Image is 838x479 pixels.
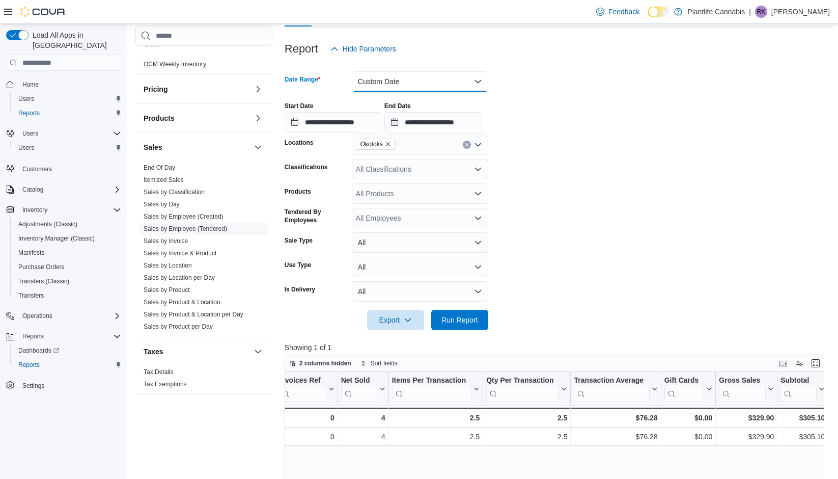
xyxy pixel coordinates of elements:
[144,188,205,196] span: Sales by Classification
[687,6,745,18] p: Plantlife Cannabis
[18,347,59,355] span: Dashboards
[10,231,125,246] button: Inventory Manager (Classic)
[10,106,125,120] button: Reports
[285,102,314,110] label: Start Date
[10,246,125,260] button: Manifests
[144,113,250,123] button: Products
[373,310,418,330] span: Export
[285,75,321,84] label: Date Range
[144,310,243,318] span: Sales by Product & Location per Day
[14,218,121,230] span: Adjustments (Classic)
[10,217,125,231] button: Adjustments (Classic)
[356,139,396,150] span: Okotoks
[285,188,311,196] label: Products
[664,376,704,386] div: Gift Cards
[352,281,488,302] button: All
[18,310,57,322] button: Operations
[22,332,44,340] span: Reports
[18,263,65,271] span: Purchase Orders
[780,376,825,402] button: Subtotal
[352,71,488,92] button: Custom Date
[144,61,206,68] a: OCM Weekly Inventory
[144,176,184,183] a: Itemized Sales
[144,262,192,269] a: Sales by Location
[144,201,180,208] a: Sales by Day
[574,376,649,386] div: Transaction Average
[18,330,121,342] span: Reports
[385,141,391,147] button: Remove Okotoks from selection in this group
[2,378,125,393] button: Settings
[144,84,167,94] h3: Pricing
[144,164,175,171] a: End Of Day
[135,58,272,74] div: OCM
[18,78,121,91] span: Home
[6,73,121,419] nav: Complex example
[780,376,817,386] div: Subtotal
[14,261,121,273] span: Purchase Orders
[392,412,480,424] div: 2.5
[341,376,377,386] div: Net Sold
[664,376,712,402] button: Gift Cards
[780,431,825,443] div: $305.10
[10,141,125,155] button: Users
[648,7,669,17] input: Dark Mode
[285,261,311,269] label: Use Type
[144,298,220,306] span: Sales by Product & Location
[360,139,383,149] span: Okotoks
[144,176,184,184] span: Itemized Sales
[2,126,125,141] button: Users
[22,185,43,194] span: Catalog
[22,129,38,138] span: Users
[574,376,657,402] button: Transaction Average
[343,44,396,54] span: Hide Parameters
[135,162,272,337] div: Sales
[10,274,125,288] button: Transfers (Classic)
[719,376,766,386] div: Gross Sales
[144,368,174,376] a: Tax Details
[18,361,40,369] span: Reports
[18,204,51,216] button: Inventory
[14,218,81,230] a: Adjustments (Classic)
[18,380,48,392] a: Settings
[144,323,213,331] span: Sales by Product per Day
[474,141,482,149] button: Open list of options
[18,310,121,322] span: Operations
[144,113,175,123] h3: Products
[2,77,125,92] button: Home
[14,93,121,105] span: Users
[14,93,38,105] a: Users
[252,345,264,358] button: Taxes
[14,359,44,371] a: Reports
[757,6,766,18] span: RK
[2,203,125,217] button: Inventory
[463,141,471,149] button: Clear input
[14,142,121,154] span: Users
[144,142,250,152] button: Sales
[14,142,38,154] a: Users
[18,220,77,228] span: Adjustments (Classic)
[486,376,567,402] button: Qty Per Transaction
[18,291,44,300] span: Transfers
[144,381,187,388] a: Tax Exemptions
[392,376,471,402] div: Items Per Transaction
[592,2,644,22] a: Feedback
[719,412,774,424] div: $329.90
[14,232,121,245] span: Inventory Manager (Classic)
[2,309,125,323] button: Operations
[144,212,224,221] span: Sales by Employee (Created)
[144,164,175,172] span: End Of Day
[384,102,411,110] label: End Date
[341,431,385,443] div: 4
[278,376,326,386] div: Invoices Ref
[144,250,216,257] a: Sales by Invoice & Product
[341,412,385,424] div: 4
[18,249,44,257] span: Manifests
[14,261,69,273] a: Purchase Orders
[664,431,712,443] div: $0.00
[285,342,830,353] p: Showing 1 of 1
[20,7,66,17] img: Cova
[144,323,213,330] a: Sales by Product per Day
[14,275,73,287] a: Transfers (Classic)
